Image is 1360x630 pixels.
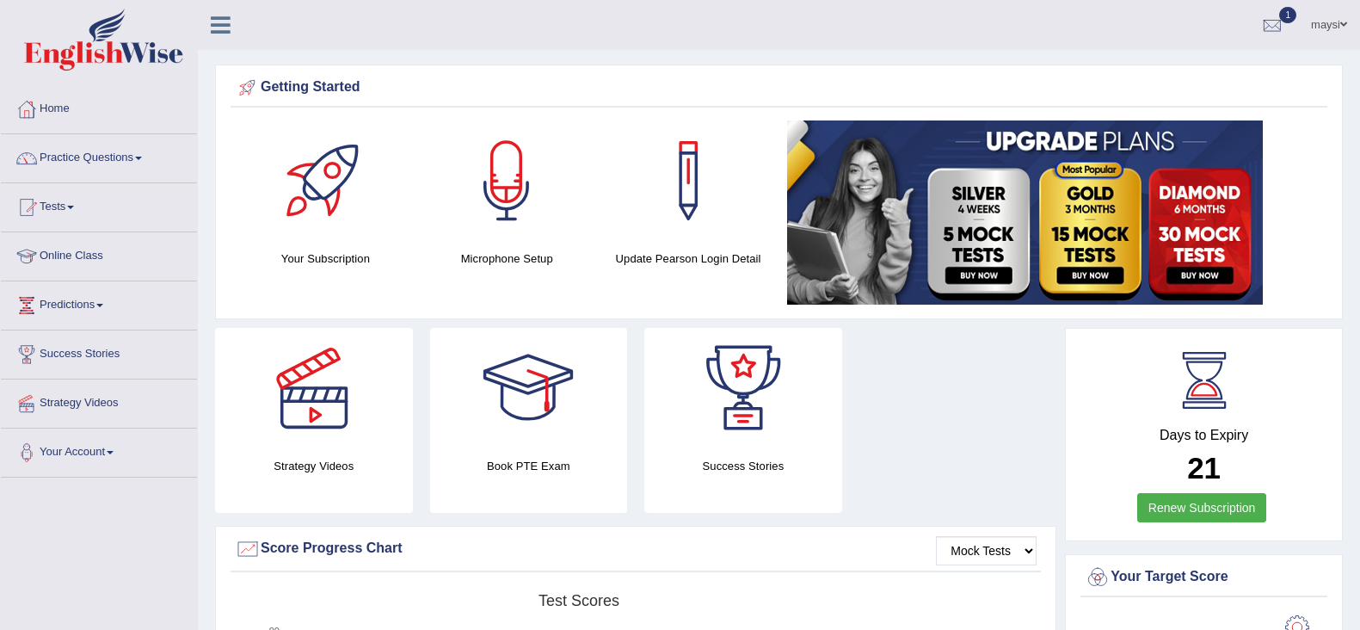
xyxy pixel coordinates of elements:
h4: Update Pearson Login Detail [606,250,771,268]
a: Your Account [1,429,197,472]
img: small5.jpg [787,120,1263,305]
h4: Your Subscription [243,250,408,268]
div: Your Target Score [1085,565,1323,590]
a: Success Stories [1,330,197,374]
a: Home [1,85,197,128]
a: Practice Questions [1,134,197,177]
a: Tests [1,183,197,226]
span: 1 [1279,7,1296,23]
h4: Strategy Videos [215,457,413,475]
a: Predictions [1,281,197,324]
b: 21 [1187,451,1221,485]
a: Renew Subscription [1137,493,1267,522]
h4: Microphone Setup [425,250,589,268]
h4: Book PTE Exam [430,457,628,475]
h4: Days to Expiry [1085,428,1323,443]
a: Online Class [1,232,197,275]
h4: Success Stories [644,457,842,475]
tspan: Test scores [538,592,619,609]
div: Score Progress Chart [235,536,1037,562]
a: Strategy Videos [1,380,197,423]
div: Getting Started [235,75,1323,101]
